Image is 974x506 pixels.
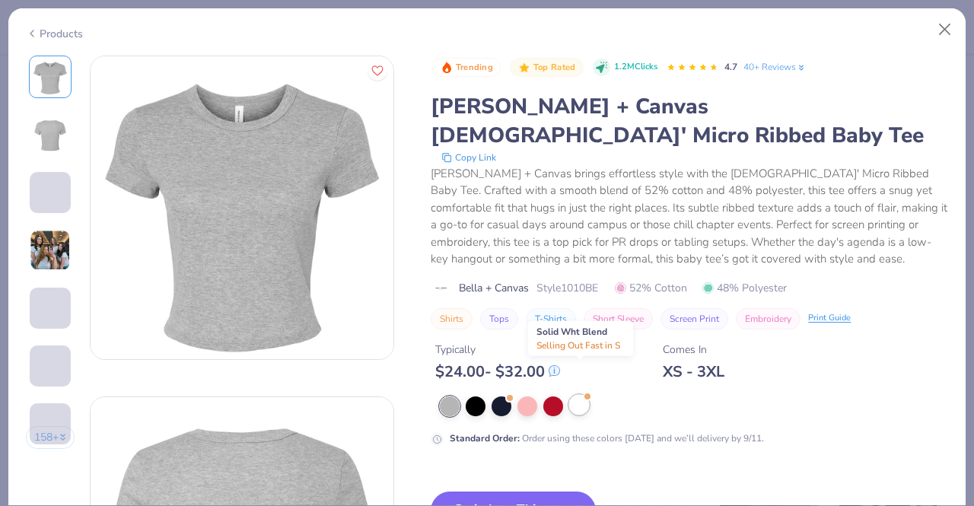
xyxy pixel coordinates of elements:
[702,280,787,296] span: 48% Polyester
[667,56,718,80] div: 4.7 Stars
[30,444,32,485] img: User generated content
[536,280,598,296] span: Style 1010BE
[660,308,728,329] button: Screen Print
[32,116,68,153] img: Back
[736,308,801,329] button: Embroidery
[808,312,851,325] div: Print Guide
[480,308,518,329] button: Tops
[437,150,501,165] button: copy to clipboard
[431,165,948,268] div: [PERSON_NAME] + Canvas brings effortless style with the [DEMOGRAPHIC_DATA]' Micro Ribbed Baby Tee...
[663,362,724,381] div: XS - 3XL
[724,61,737,73] span: 4.7
[459,280,529,296] span: Bella + Canvas
[536,339,620,352] span: Selling Out Fast in S
[431,92,948,150] div: [PERSON_NAME] + Canvas [DEMOGRAPHIC_DATA]' Micro Ribbed Baby Tee
[30,387,32,428] img: User generated content
[26,26,83,42] div: Products
[450,431,764,445] div: Order using these colors [DATE] and we’ll delivery by 9/11.
[26,426,75,449] button: 158+
[431,308,473,329] button: Shirts
[510,58,583,78] button: Badge Button
[30,230,71,271] img: User generated content
[30,213,32,254] img: User generated content
[441,62,453,74] img: Trending sort
[450,432,520,444] strong: Standard Order :
[30,329,32,370] img: User generated content
[528,321,633,356] div: Solid Wht Blend
[435,362,560,381] div: $ 24.00 - $ 32.00
[615,280,687,296] span: 52% Cotton
[533,63,576,72] span: Top Rated
[368,61,387,81] button: Like
[432,58,501,78] button: Badge Button
[456,63,493,72] span: Trending
[584,308,653,329] button: Short Sleeve
[526,308,576,329] button: T-Shirts
[931,15,960,44] button: Close
[91,56,393,359] img: Front
[614,61,657,74] span: 1.2M Clicks
[435,342,560,358] div: Typically
[518,62,530,74] img: Top Rated sort
[32,59,68,95] img: Front
[663,342,724,358] div: Comes In
[431,282,451,294] img: brand logo
[743,60,807,74] a: 40+ Reviews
